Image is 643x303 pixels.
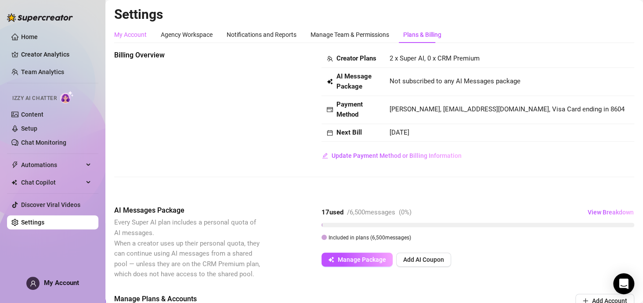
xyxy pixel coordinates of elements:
span: Update Payment Method or Billing Information [332,152,462,159]
div: Manage Team & Permissions [311,30,389,39]
span: 2 x Super AI, 0 x CRM Premium [389,54,479,62]
span: [DATE] [389,128,409,136]
a: Content [21,111,43,118]
button: Manage Package [321,253,393,267]
button: Add AI Coupon [396,253,451,267]
a: Discover Viral Videos [21,201,80,208]
span: Not subscribed to any AI Messages package [389,76,520,87]
img: Chat Copilot [11,179,17,185]
span: credit-card [327,107,333,113]
div: Notifications and Reports [227,30,296,39]
a: Chat Monitoring [21,139,66,146]
button: View Breakdown [587,205,634,219]
span: Add AI Coupon [403,256,444,263]
span: / 6,500 messages [347,208,395,216]
img: AI Chatter [60,91,74,103]
span: My Account [44,279,79,287]
img: logo-BBDzfeDw.svg [7,13,73,22]
span: View Breakdown [588,209,634,216]
span: Chat Copilot [21,175,83,189]
span: user [30,280,36,287]
h2: Settings [114,6,634,23]
span: calendar [327,130,333,136]
div: My Account [114,30,147,39]
button: Update Payment Method or Billing Information [321,149,462,163]
span: [PERSON_NAME], [EMAIL_ADDRESS][DOMAIN_NAME], Visa Card ending in 8604 [389,105,624,113]
span: team [327,56,333,62]
span: ( 0 %) [399,208,412,216]
strong: Next Bill [336,128,362,136]
span: Izzy AI Chatter [12,94,57,103]
span: Automations [21,158,83,172]
strong: AI Message Package [336,72,372,91]
span: AI Messages Package [114,205,262,216]
a: Home [21,33,38,40]
strong: 17 used [321,208,343,216]
span: Included in plans ( 6,500 messages) [329,235,411,241]
span: Every Super AI plan includes a personal quota of AI messages. When a creator uses up their person... [114,218,260,278]
div: Agency Workspace [161,30,213,39]
a: Setup [21,125,37,132]
span: edit [322,153,328,159]
span: Billing Overview [114,50,262,61]
div: Plans & Billing [403,30,441,39]
span: Manage Package [338,256,386,263]
a: Creator Analytics [21,47,91,61]
strong: Creator Plans [336,54,376,62]
strong: Payment Method [336,100,363,119]
div: Open Intercom Messenger [613,273,634,294]
a: Settings [21,219,44,226]
span: thunderbolt [11,161,18,168]
a: Team Analytics [21,68,64,75]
